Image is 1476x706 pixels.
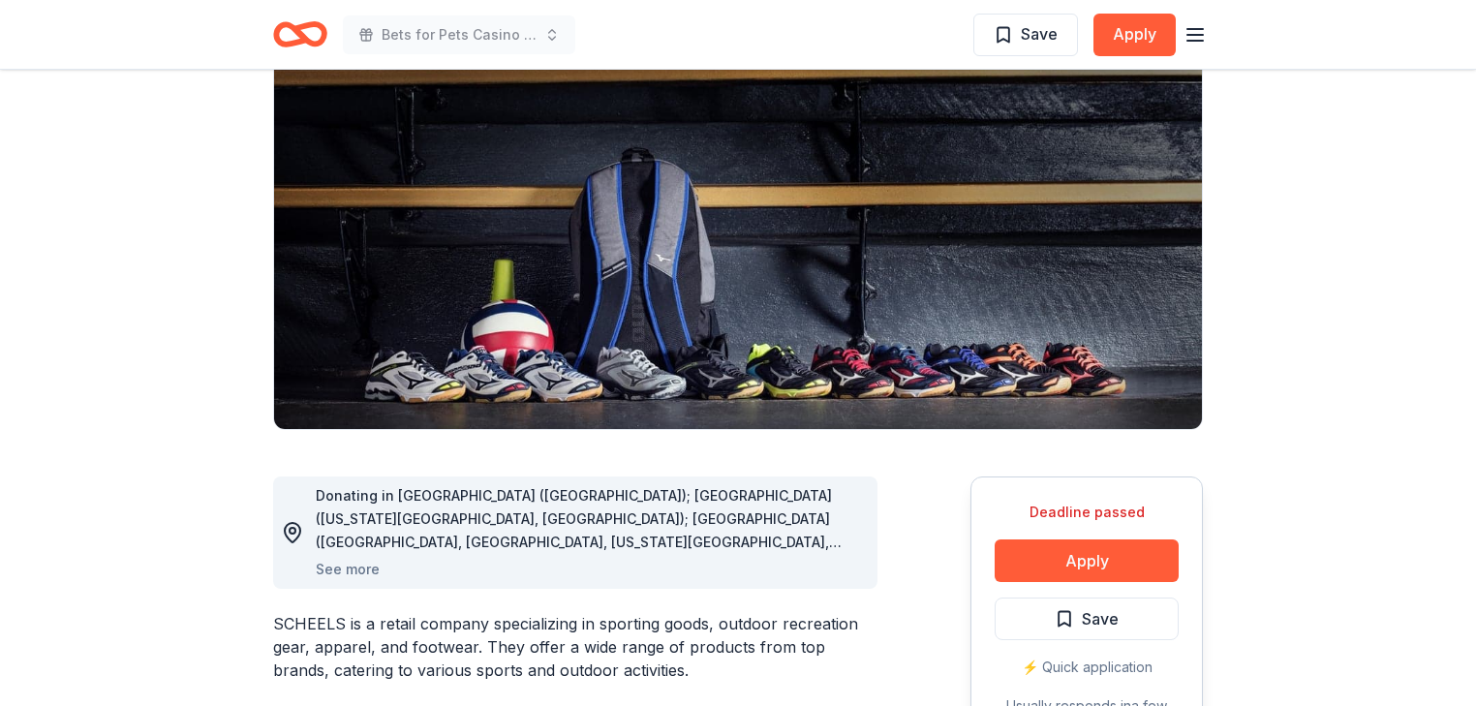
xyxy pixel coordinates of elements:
div: Deadline passed [995,501,1179,524]
button: Apply [995,539,1179,582]
button: Save [995,598,1179,640]
button: See more [316,558,380,581]
span: Bets for Pets Casino Night [382,23,537,46]
img: Image for SCHEELS [274,59,1202,429]
button: Bets for Pets Casino Night [343,15,575,54]
div: SCHEELS is a retail company specializing in sporting goods, outdoor recreation gear, apparel, and... [273,612,877,682]
button: Apply [1093,14,1176,56]
a: Home [273,12,327,57]
button: Save [973,14,1078,56]
div: ⚡️ Quick application [995,656,1179,679]
span: Save [1021,21,1058,46]
span: Save [1082,606,1119,631]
